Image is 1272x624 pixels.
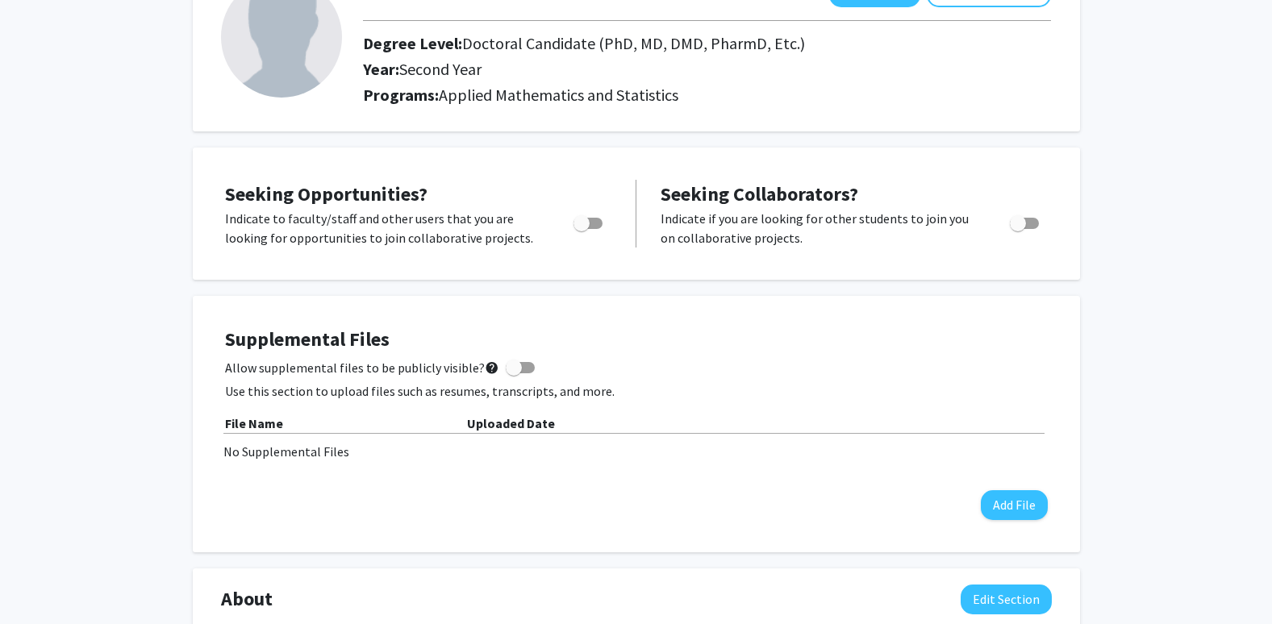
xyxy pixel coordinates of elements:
p: Indicate to faculty/staff and other users that you are looking for opportunities to join collabor... [225,209,543,248]
span: Seeking Opportunities? [225,181,427,206]
mat-icon: help [485,358,499,377]
h2: Programs: [363,85,1051,105]
p: Indicate if you are looking for other students to join you on collaborative projects. [661,209,979,248]
span: Doctoral Candidate (PhD, MD, DMD, PharmD, Etc.) [462,33,805,53]
span: About [221,584,273,614]
span: Seeking Collaborators? [661,181,858,206]
div: Toggle [1003,209,1048,233]
b: Uploaded Date [467,415,555,431]
div: Toggle [567,209,611,233]
span: Applied Mathematics and Statistics [439,85,678,105]
button: Edit About [961,584,1052,614]
button: Add File [981,490,1048,520]
h2: Degree Level: [363,34,948,53]
span: Allow supplemental files to be publicly visible? [225,358,499,377]
div: No Supplemental Files [223,442,1049,461]
p: Use this section to upload files such as resumes, transcripts, and more. [225,381,1048,401]
h4: Supplemental Files [225,328,1048,352]
h2: Year: [363,60,948,79]
iframe: Chat [12,551,69,612]
b: File Name [225,415,283,431]
span: Second Year [399,59,482,79]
